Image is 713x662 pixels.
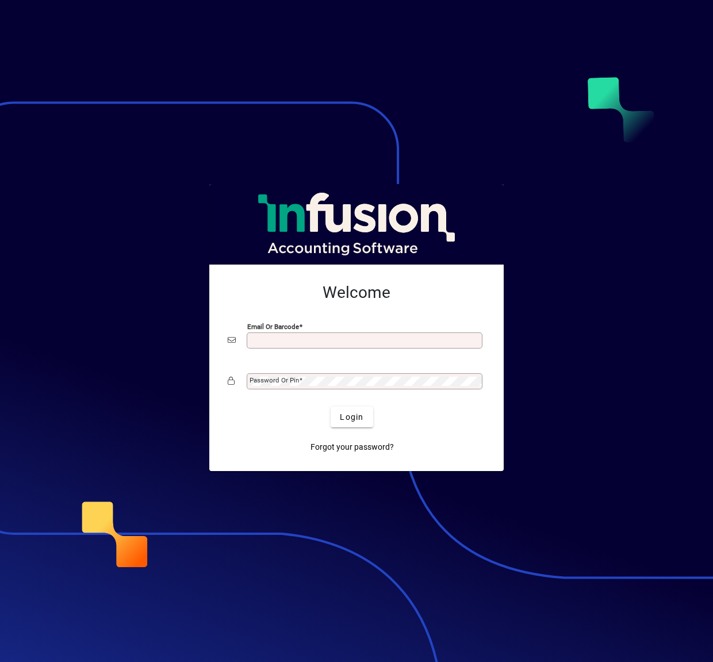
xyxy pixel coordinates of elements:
[247,323,299,331] mat-label: Email or Barcode
[331,407,373,427] button: Login
[340,411,363,423] span: Login
[228,283,485,303] h2: Welcome
[306,437,398,457] a: Forgot your password?
[250,376,299,384] mat-label: Password or Pin
[310,441,394,453] span: Forgot your password?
